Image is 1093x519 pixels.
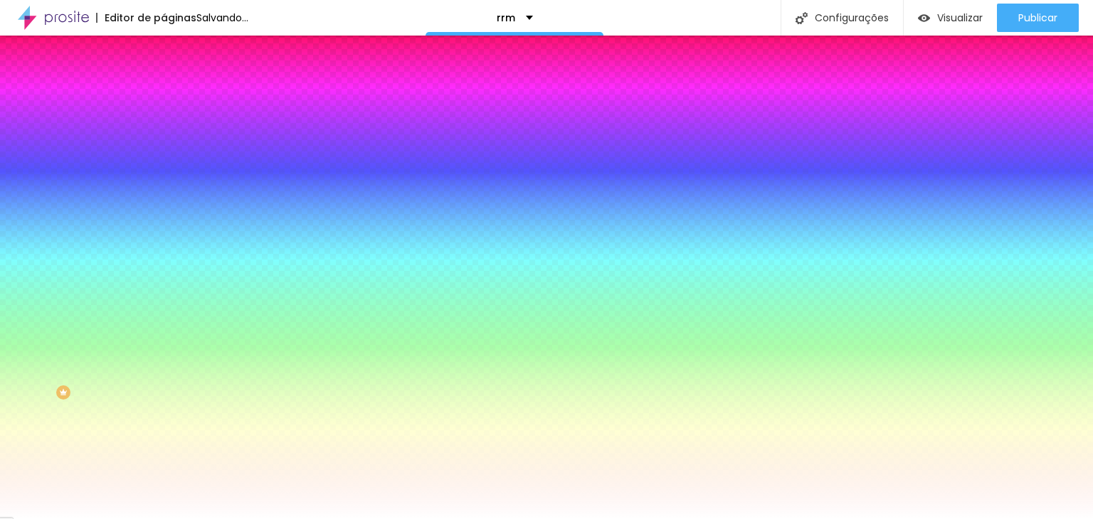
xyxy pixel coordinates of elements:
[96,13,196,23] div: Editor de páginas
[497,13,515,23] p: rrm
[196,13,248,23] div: Salvando...
[904,4,997,32] button: Visualizar
[1018,12,1057,23] span: Publicar
[796,12,808,24] img: Icone
[918,12,930,24] img: view-1.svg
[937,12,983,23] span: Visualizar
[997,4,1079,32] button: Publicar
